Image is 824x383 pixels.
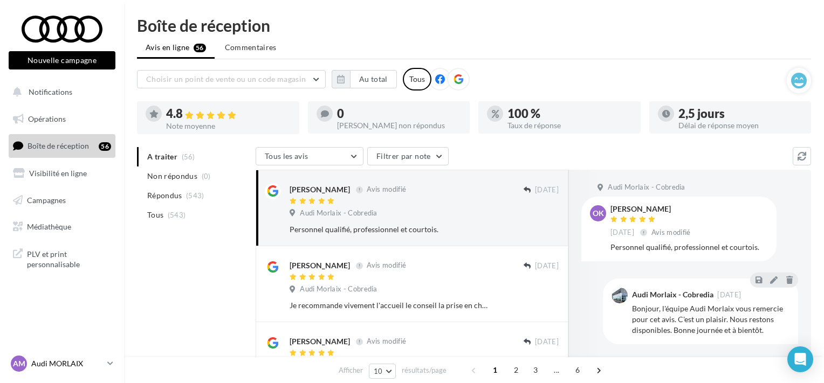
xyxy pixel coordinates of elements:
a: Boîte de réception56 [6,134,118,157]
div: Open Intercom Messenger [787,346,813,372]
div: Audi Morlaix - Cobredia [632,291,713,298]
span: (543) [168,211,186,219]
div: [PERSON_NAME] [610,205,693,213]
a: Opérations [6,108,118,130]
button: Au total [332,70,397,88]
div: 56 [99,142,111,151]
span: [DATE] [535,261,559,271]
span: résultats/page [402,365,447,375]
div: Personnel qualifié, professionnel et courtois. [610,242,768,253]
div: [PERSON_NAME] [290,184,350,195]
span: Audi Morlaix - Cobredia [300,208,377,218]
span: Avis modifié [367,337,406,346]
div: Taux de réponse [507,122,632,129]
button: Choisir un point de vente ou un code magasin [137,70,326,88]
div: Personnel qualifié, professionnel et courtois. [290,224,489,235]
p: Audi MORLAIX [31,358,103,369]
span: Opérations [28,114,66,123]
span: 1 [486,361,504,379]
div: 2,5 jours [678,108,803,120]
span: Audi Morlaix - Cobredia [300,284,377,294]
span: Commentaires [225,42,277,53]
span: Afficher [339,365,363,375]
div: Tous [403,68,431,90]
button: Tous les avis [256,147,363,165]
a: Médiathèque [6,215,118,238]
div: 4.8 [166,108,291,120]
span: AM [13,358,25,369]
span: Campagnes [27,195,66,204]
span: Avis modifié [367,185,406,194]
span: (543) [186,191,204,200]
a: PLV et print personnalisable [6,242,118,274]
button: Filtrer par note [367,147,449,165]
span: PLV et print personnalisable [27,247,111,270]
a: Visibilité en ligne [6,162,118,185]
span: 3 [527,361,544,379]
span: Tous les avis [265,151,308,161]
span: 10 [374,367,383,375]
button: Nouvelle campagne [9,51,115,69]
span: Notifications [29,87,72,96]
span: Tous [147,210,163,220]
div: [PERSON_NAME] [290,260,350,271]
span: Avis modifié [651,228,691,236]
a: Campagnes [6,189,118,212]
button: Notifications [6,81,113,103]
span: [DATE] [717,291,741,298]
button: 10 [369,364,396,379]
div: Boîte de réception [137,17,811,33]
span: [DATE] [610,228,634,238]
span: Boîte de réception [28,141,89,150]
span: Médiathèque [27,222,71,231]
span: Répondus [147,190,182,201]
div: Note moyenne [166,122,291,130]
div: Je recommande vivement l'accueil le conseil la prise en charge est exceptionnel [290,300,489,311]
span: ... [548,361,565,379]
span: Visibilité en ligne [29,169,87,178]
button: Au total [350,70,397,88]
a: AM Audi MORLAIX [9,353,115,374]
span: Avis modifié [367,261,406,270]
div: Bonjour, l'équipe Audi Morlaix vous remercie pour cet avis. C'est un plaisir. Nous restons dispon... [632,303,789,336]
div: [PERSON_NAME] [290,336,350,347]
span: Audi Morlaix - Cobredia [608,183,685,192]
span: [DATE] [535,337,559,347]
span: (0) [202,172,211,180]
span: OK [593,208,604,219]
span: 2 [507,361,525,379]
span: Non répondus [147,171,197,182]
div: 0 [337,108,462,120]
div: Délai de réponse moyen [678,122,803,129]
div: [PERSON_NAME] non répondus [337,122,462,129]
div: 100 % [507,108,632,120]
span: 6 [569,361,586,379]
span: [DATE] [535,185,559,195]
span: Choisir un point de vente ou un code magasin [146,74,306,83]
